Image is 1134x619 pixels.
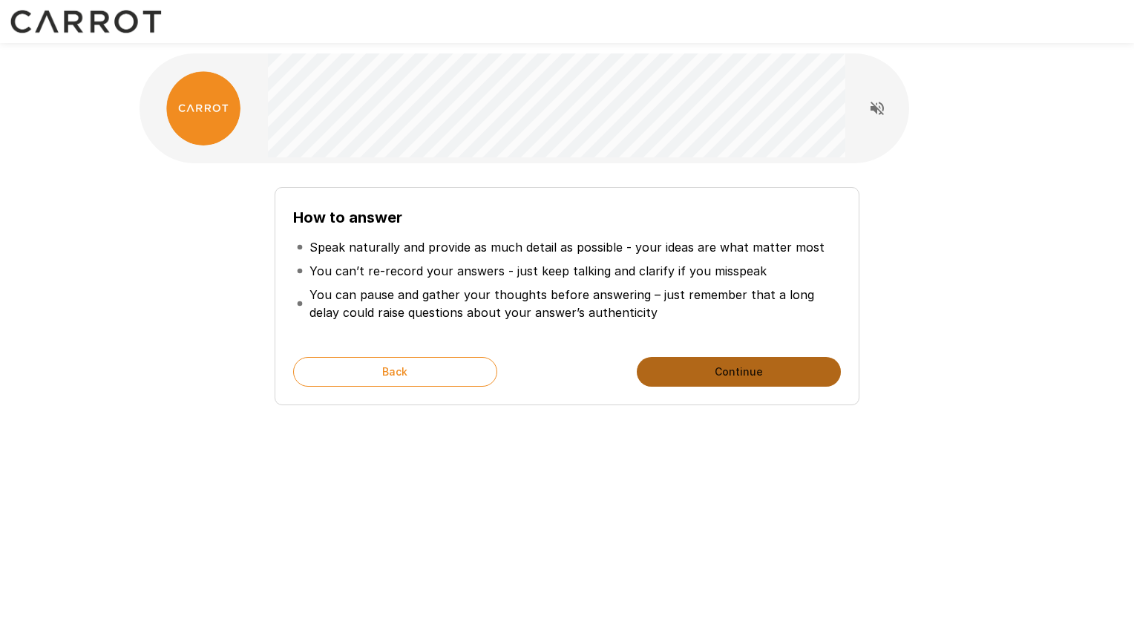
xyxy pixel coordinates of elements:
button: Back [293,357,497,387]
b: How to answer [293,209,402,226]
img: carrot_logo.png [166,71,240,145]
p: Speak naturally and provide as much detail as possible - your ideas are what matter most [309,238,825,256]
button: Continue [637,357,841,387]
button: Read questions aloud [862,94,892,123]
p: You can’t re-record your answers - just keep talking and clarify if you misspeak [309,262,767,280]
p: You can pause and gather your thoughts before answering – just remember that a long delay could r... [309,286,838,321]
